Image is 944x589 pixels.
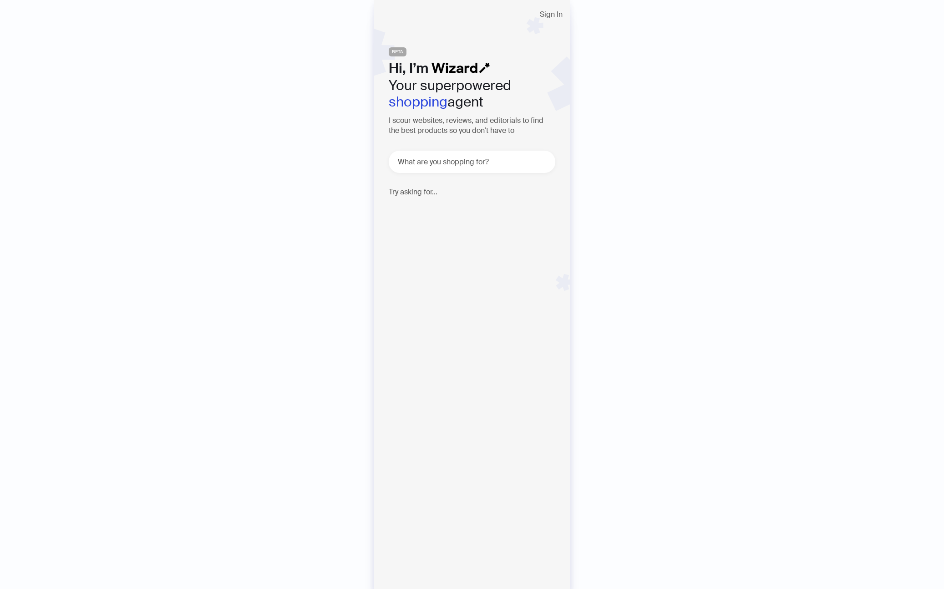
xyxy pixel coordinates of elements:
h3: I scour websites, reviews, and editorials to find the best products so you don't have to [389,116,555,136]
button: Sign In [533,7,570,22]
h2: Your superpowered agent [389,77,555,110]
em: shopping [389,93,447,111]
span: BETA [389,47,406,56]
h4: Try asking for... [389,188,555,196]
span: Sign In [540,11,563,18]
span: Hi, I’m [389,59,428,77]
